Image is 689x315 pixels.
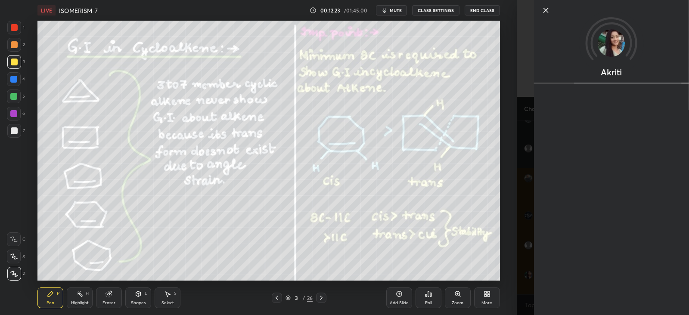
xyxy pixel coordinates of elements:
div: 1 [7,21,25,34]
div: Select [161,301,174,305]
div: Zoom [452,301,463,305]
div: animation [534,76,689,85]
div: H [86,291,89,296]
h4: ISOMERISM-7 [59,6,98,15]
div: Highlight [71,301,89,305]
div: X [7,250,25,263]
div: Z [7,267,25,281]
div: L [145,291,147,296]
button: CLASS SETTINGS [412,5,459,15]
div: Poll [425,301,432,305]
button: mute [376,5,407,15]
div: C [7,232,25,246]
div: 7 [7,124,25,138]
span: mute [390,7,402,13]
div: 3 [292,295,301,300]
div: Eraser [102,301,115,305]
div: 2 [7,38,25,52]
p: Akriti [601,69,622,76]
img: b8ccd00bfca44651a57143d62b4b44b7.jpg [598,29,625,57]
div: 4 [7,72,25,86]
div: 26 [307,294,313,302]
div: 6 [7,107,25,120]
div: Shapes [131,301,146,305]
div: 3 [7,55,25,69]
div: Add Slide [390,301,409,305]
div: More [481,301,492,305]
div: / [303,295,305,300]
div: P [57,291,59,296]
div: LIVE [37,5,56,15]
div: S [174,291,177,296]
div: 5 [7,90,25,103]
div: Pen [47,301,54,305]
button: End Class [465,5,500,15]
